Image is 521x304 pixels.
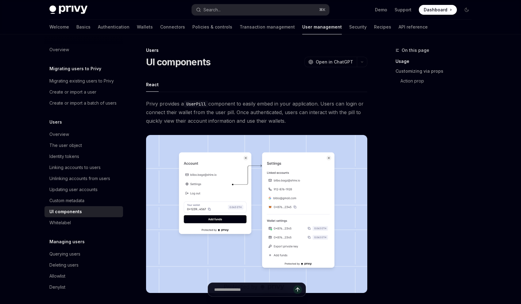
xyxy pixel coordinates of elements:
[44,162,123,173] a: Linking accounts to users
[399,20,428,34] a: API reference
[302,20,342,34] a: User management
[49,118,62,126] h5: Users
[49,46,69,53] div: Overview
[49,142,82,149] div: The user object
[146,99,367,125] span: Privy provides a component to easily embed in your application. Users can login or connect their ...
[44,271,123,282] a: Allowlist
[146,47,367,53] div: Users
[49,88,96,96] div: Create or import a user
[396,66,477,76] a: Customizing via props
[49,175,110,182] div: Unlinking accounts from users
[49,77,114,85] div: Migrating existing users to Privy
[304,57,357,67] button: Open in ChatGPT
[44,260,123,271] a: Deleting users
[44,282,123,293] a: Denylist
[146,77,159,92] button: React
[49,208,82,215] div: UI components
[44,140,123,151] a: The user object
[293,285,302,294] button: Send message
[424,7,447,13] span: Dashboard
[203,6,221,13] div: Search...
[44,184,123,195] a: Updating user accounts
[44,98,123,109] a: Create or import a batch of users
[44,217,123,228] a: Whitelabel
[49,131,69,138] div: Overview
[396,56,477,66] a: Usage
[49,164,101,171] div: Linking accounts to users
[49,186,98,193] div: Updating user accounts
[419,5,457,15] a: Dashboard
[146,56,210,67] h1: UI components
[49,250,80,258] div: Querying users
[44,195,123,206] a: Custom metadata
[44,44,123,55] a: Overview
[44,87,123,98] a: Create or import a user
[240,20,295,34] a: Transaction management
[49,65,101,72] h5: Migrating users to Privy
[44,129,123,140] a: Overview
[49,219,71,226] div: Whitelabel
[137,20,153,34] a: Wallets
[146,135,367,293] img: images/Userpill2.png
[44,248,123,260] a: Querying users
[316,59,353,65] span: Open in ChatGPT
[49,6,87,14] img: dark logo
[319,7,326,12] span: ⌘ K
[49,20,69,34] a: Welcome
[44,206,123,217] a: UI components
[402,47,429,54] span: On this page
[395,7,411,13] a: Support
[44,173,123,184] a: Unlinking accounts from users
[76,20,91,34] a: Basics
[400,76,477,86] a: Action prop
[49,197,84,204] div: Custom metadata
[49,153,79,160] div: Identity tokens
[192,20,232,34] a: Policies & controls
[375,7,387,13] a: Demo
[44,75,123,87] a: Migrating existing users to Privy
[349,20,367,34] a: Security
[49,238,85,245] h5: Managing users
[44,151,123,162] a: Identity tokens
[462,5,472,15] button: Toggle dark mode
[160,20,185,34] a: Connectors
[192,4,329,15] button: Search...⌘K
[374,20,391,34] a: Recipes
[49,283,65,291] div: Denylist
[49,261,79,269] div: Deleting users
[49,272,65,280] div: Allowlist
[49,99,117,107] div: Create or import a batch of users
[98,20,129,34] a: Authentication
[184,101,208,107] code: UserPill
